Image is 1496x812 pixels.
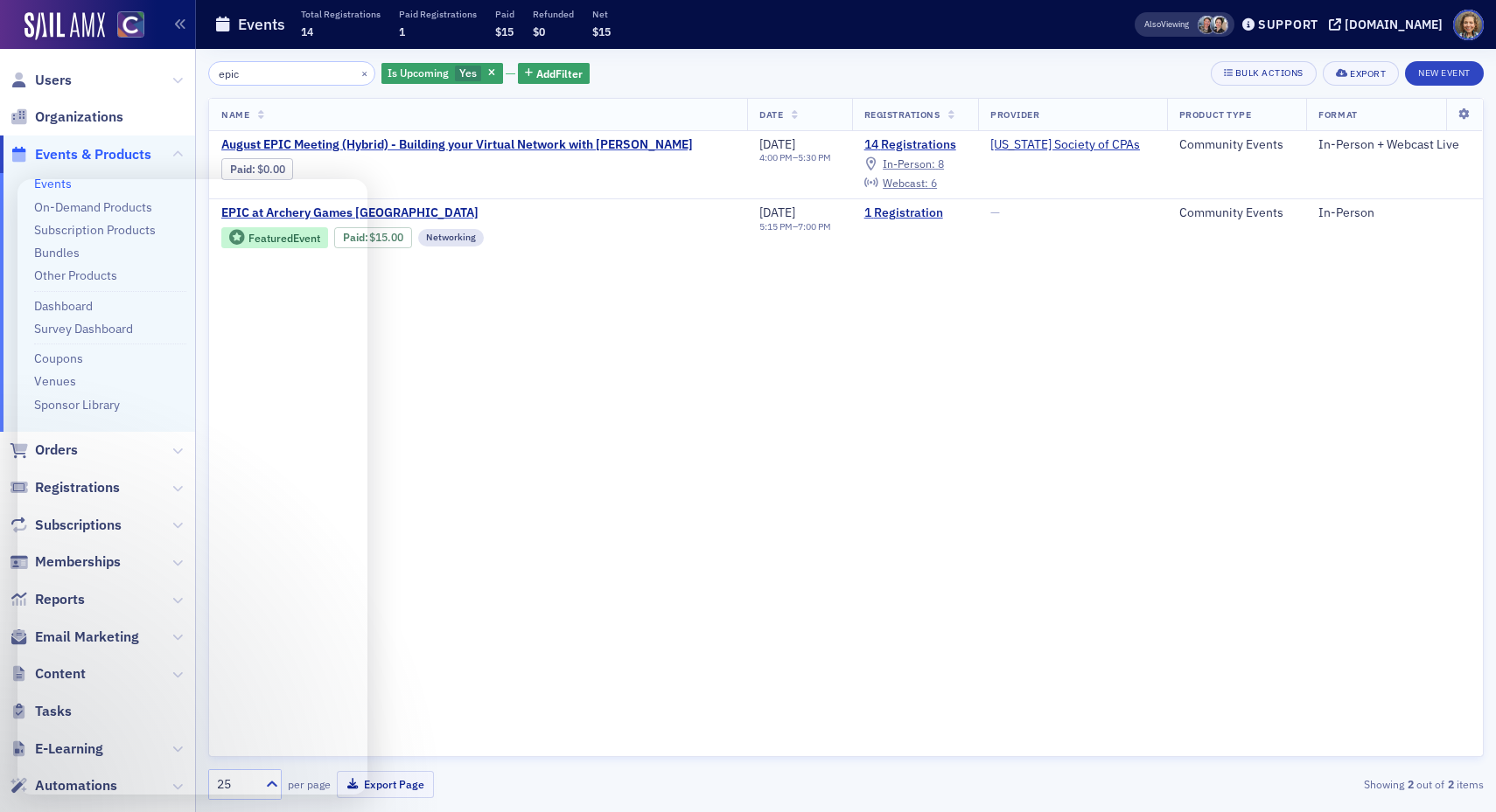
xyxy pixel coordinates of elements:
[1350,69,1386,79] div: Export
[10,516,122,535] a: Subscriptions
[759,151,793,163] time: 4:00 PM
[1318,205,1471,221] div: In-Person
[24,12,105,40] img: SailAMX
[1318,108,1357,121] span: Format
[990,137,1140,153] span: Colorado Society of CPAs
[1323,61,1399,86] button: Export
[10,776,117,795] a: Automations
[10,478,120,497] a: Registrations
[1179,108,1251,121] span: Product Type
[238,14,285,35] h1: Events
[221,137,693,153] span: August EPIC Meeting (Hybrid) - Building your Virtual Network with Melissa Armstrong
[518,63,590,85] button: AddFilter
[1453,10,1484,40] span: Profile
[759,220,793,232] time: 5:15 PM
[301,24,313,38] span: 14
[334,227,412,248] div: Paid: 1 - $1500
[759,108,783,121] span: Date
[759,221,831,232] div: –
[883,156,935,170] span: In-Person :
[35,71,72,90] span: Users
[10,552,121,572] a: Memberships
[938,156,944,170] span: 8
[1235,68,1304,78] div: Bulk Actions
[1329,18,1449,31] button: [DOMAIN_NAME]
[990,137,1140,153] a: [US_STATE] Society of CPAs
[117,11,144,38] img: SailAMX
[17,179,367,795] iframe: Intercom live chat
[221,137,693,153] a: August EPIC Meeting (Hybrid) - Building your Virtual Network with [PERSON_NAME]
[10,590,85,609] a: Reports
[230,163,257,176] span: :
[1071,776,1484,792] div: Showing out of items
[533,24,545,38] span: $0
[399,8,477,20] p: Paid Registrations
[1179,137,1295,153] div: Community Events
[10,71,72,90] a: Users
[35,145,151,164] span: Events & Products
[10,108,123,127] a: Organizations
[230,163,252,176] a: Paid
[533,8,574,20] p: Refunded
[459,66,477,80] span: Yes
[864,157,944,171] a: In-Person: 8
[1179,205,1295,221] div: Community Events
[864,177,937,191] a: Webcast: 6
[10,702,72,721] a: Tasks
[592,24,611,38] span: $15
[221,205,515,221] span: EPIC at Archery Games Denver
[931,176,937,190] span: 6
[301,8,381,20] p: Total Registrations
[10,441,78,460] a: Orders
[1144,18,1161,30] div: Also
[1404,776,1416,792] strong: 2
[495,8,514,20] p: Paid
[1444,776,1457,792] strong: 2
[221,108,249,121] span: Name
[798,151,831,163] time: 5:30 PM
[592,8,611,20] p: Net
[1345,17,1443,32] div: [DOMAIN_NAME]
[257,163,285,176] span: $0.00
[495,24,514,38] span: $15
[990,205,1000,220] span: —
[388,66,449,80] span: Is Upcoming
[1405,64,1484,80] a: New Event
[35,108,123,127] span: Organizations
[369,231,403,244] span: $15.00
[208,61,375,86] input: Search…
[1211,61,1317,86] button: Bulk Actions
[883,176,928,190] span: Webcast :
[759,136,795,152] span: [DATE]
[990,108,1039,121] span: Provider
[221,158,293,179] div: Paid: 16 - $0
[798,220,831,232] time: 7:00 PM
[1144,18,1189,31] span: Viewing
[381,63,503,85] div: Yes
[1210,16,1228,34] span: Pamela Galey-Coleman
[10,739,103,759] a: E-Learning
[34,176,72,191] a: Events
[864,137,966,153] a: 14 Registrations
[10,145,151,164] a: Events & Products
[1198,16,1216,34] span: Tiffany Carson
[10,664,86,684] a: Content
[1258,17,1318,32] div: Support
[418,229,484,246] div: Networking
[536,66,583,81] span: Add Filter
[357,65,373,80] button: ×
[221,205,633,221] a: EPIC at Archery Games [GEOGRAPHIC_DATA]
[759,152,831,163] div: –
[759,205,795,220] span: [DATE]
[399,24,405,38] span: 1
[337,771,434,798] button: Export Page
[1405,61,1484,86] button: New Event
[10,628,139,647] a: Email Marketing
[864,205,966,221] a: 1 Registration
[864,108,940,121] span: Registrations
[1318,137,1471,153] div: In-Person + Webcast Live
[105,11,144,41] a: View Homepage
